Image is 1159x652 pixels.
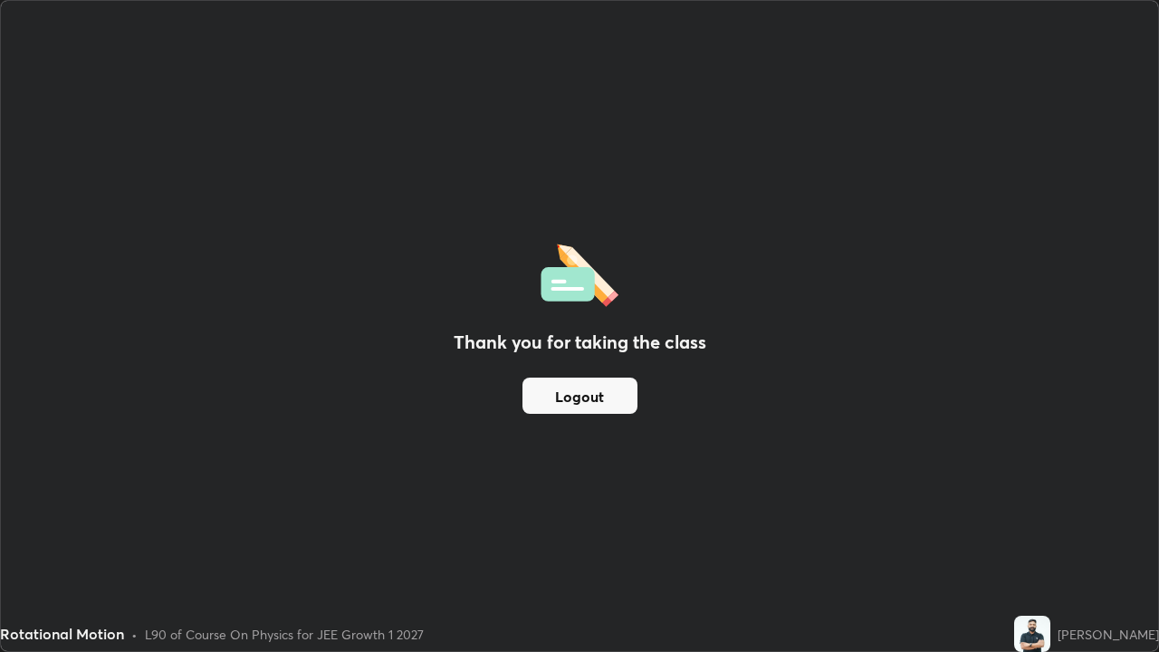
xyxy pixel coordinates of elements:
[131,625,138,644] div: •
[1014,616,1050,652] img: a52c51f543ea4b2fa32221ed82e60da0.jpg
[454,329,706,356] h2: Thank you for taking the class
[1058,625,1159,644] div: [PERSON_NAME]
[145,625,424,644] div: L90 of Course On Physics for JEE Growth 1 2027
[541,238,618,307] img: offlineFeedback.1438e8b3.svg
[522,378,637,414] button: Logout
